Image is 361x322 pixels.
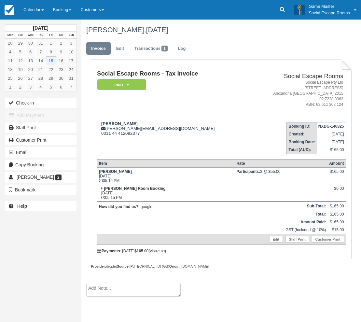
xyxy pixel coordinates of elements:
[25,32,35,39] th: Wed
[157,249,165,253] small: 7189
[56,65,66,74] a: 23
[317,146,346,154] td: $165.00
[97,249,346,253] div: : [DATE] (visa )
[5,172,76,182] a: [PERSON_NAME] 2
[287,122,317,130] th: Booking ID:
[5,32,15,39] th: Mon
[329,186,344,196] div: $0.00
[5,122,76,133] a: Staff Print
[15,65,25,74] a: 19
[25,74,35,83] a: 27
[15,83,25,91] a: 2
[130,42,173,55] a: Transactions1
[235,202,327,210] th: Sub-Total:
[55,175,62,180] span: 2
[35,32,46,39] th: Thu
[5,160,76,170] button: Copy Booking
[5,48,15,56] a: 4
[169,264,179,268] strong: Origin
[327,210,346,218] td: $165.00
[317,138,346,146] td: [DATE]
[97,70,249,77] h1: Social Escape Rooms - Tax Invoice
[91,264,106,268] strong: Provider:
[327,218,346,226] td: $165.00
[5,56,15,65] a: 11
[161,46,168,51] span: 1
[317,130,346,138] td: [DATE]
[5,65,15,74] a: 18
[15,32,25,39] th: Tue
[101,121,138,126] strong: [PERSON_NAME]
[46,32,56,39] th: Fri
[56,32,66,39] th: Sat
[97,185,235,202] td: [DATE] 05:15 PM
[15,56,25,65] a: 12
[35,39,46,48] a: 31
[46,56,56,65] a: 15
[5,147,76,158] button: Email
[146,26,168,34] span: [DATE]
[285,236,309,243] a: Staff Print
[97,249,120,253] strong: Payments
[15,39,25,48] a: 29
[5,83,15,91] a: 1
[56,48,66,56] a: 9
[25,48,35,56] a: 6
[91,264,352,269] div: droplet [TECHNICAL_ID] (GB) : [DOMAIN_NAME]
[46,65,56,74] a: 22
[46,48,56,56] a: 8
[56,83,66,91] a: 6
[66,39,76,48] a: 3
[97,121,249,136] div: [PERSON_NAME][EMAIL_ADDRESS][DOMAIN_NAME] 0011 44 412092377
[46,83,56,91] a: 5
[97,79,146,91] em: Paid
[35,74,46,83] a: 28
[66,48,76,56] a: 10
[327,159,346,167] th: Amount
[15,48,25,56] a: 5
[86,42,111,55] a: Invoice
[35,83,46,91] a: 4
[312,236,344,243] a: Customer Print
[287,138,317,146] th: Booking Date:
[25,65,35,74] a: 20
[5,110,76,120] button: Add Payment
[309,10,350,16] p: Social Escape Rooms
[86,26,347,34] h1: [PERSON_NAME],
[111,42,129,55] a: Edit
[235,167,327,185] td: 3 @ $55.00
[269,236,283,243] a: Edit
[5,185,76,195] button: Bookmark
[235,159,327,167] th: Rate
[66,83,76,91] a: 7
[66,74,76,83] a: 31
[66,65,76,74] a: 24
[5,39,15,48] a: 28
[251,73,343,80] h2: Social Escape Rooms
[287,146,317,154] th: Total (AUD):
[25,83,35,91] a: 3
[236,169,260,174] strong: Participants
[25,39,35,48] a: 30
[97,167,235,185] td: [DATE] 05:15 PM
[117,264,134,268] strong: Source IP:
[66,56,76,65] a: 17
[104,186,165,191] strong: [PERSON_NAME] Room Booking
[134,249,148,253] strong: $165.00
[33,25,48,31] strong: [DATE]
[56,74,66,83] a: 30
[327,202,346,210] td: $165.00
[97,79,144,91] a: Paid
[46,74,56,83] a: 29
[5,5,14,15] img: checkfront-main-nav-mini-logo.png
[17,203,27,209] b: Help
[99,203,233,210] p: : google
[235,210,327,218] th: Total:
[46,39,56,48] a: 1
[327,226,346,234] td: $15.00
[318,124,344,129] strong: NXDG-140825
[25,56,35,65] a: 13
[35,48,46,56] a: 7
[15,74,25,83] a: 26
[99,169,132,174] strong: [PERSON_NAME]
